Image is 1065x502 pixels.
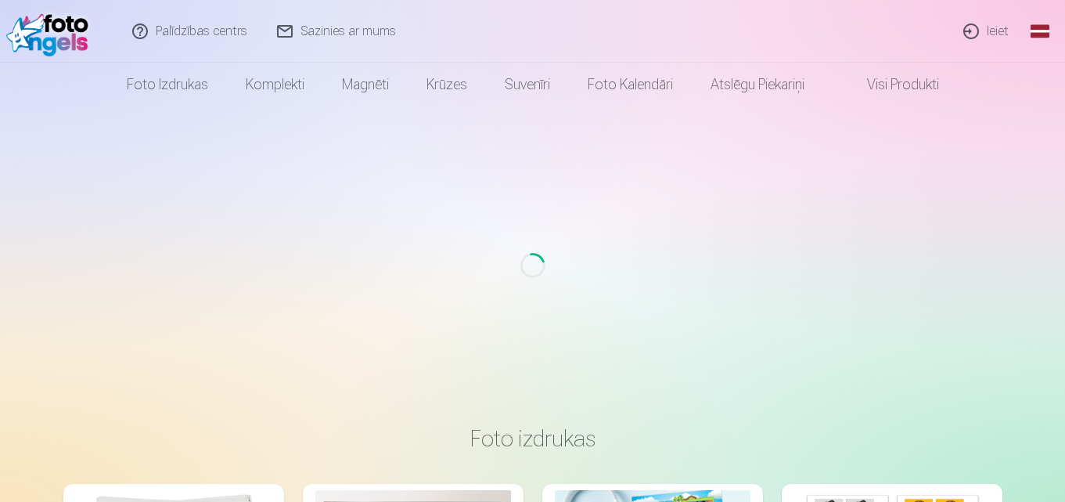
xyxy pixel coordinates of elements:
[692,63,823,107] a: Atslēgu piekariņi
[76,424,990,453] h3: Foto izdrukas
[323,63,408,107] a: Magnēti
[408,63,486,107] a: Krūzes
[486,63,569,107] a: Suvenīri
[823,63,958,107] a: Visi produkti
[108,63,227,107] a: Foto izdrukas
[227,63,323,107] a: Komplekti
[569,63,692,107] a: Foto kalendāri
[6,6,96,56] img: /fa1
